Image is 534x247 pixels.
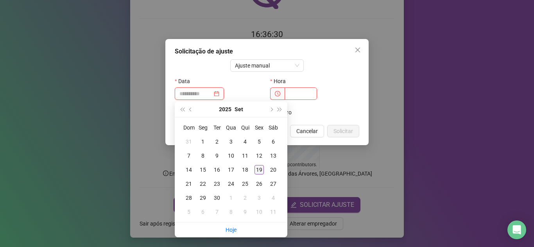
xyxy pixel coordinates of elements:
div: 28 [184,193,194,203]
td: 2025-09-26 [252,177,266,191]
td: 2025-10-04 [266,191,280,205]
div: 4 [240,137,250,146]
div: 11 [269,207,278,217]
td: 2025-10-05 [182,205,196,219]
td: 2025-09-15 [196,163,210,177]
td: 2025-09-24 [224,177,238,191]
td: 2025-09-04 [238,135,252,149]
button: prev-year [186,101,195,117]
td: 2025-09-03 [224,135,238,149]
div: 6 [269,137,278,146]
td: 2025-09-02 [210,135,224,149]
div: 19 [254,165,264,174]
td: 2025-09-19 [252,163,266,177]
th: Seg [196,121,210,135]
div: 1 [198,137,208,146]
button: super-prev-year [178,101,186,117]
div: 26 [254,179,264,188]
div: 2 [240,193,250,203]
td: 2025-09-18 [238,163,252,177]
td: 2025-09-11 [238,149,252,163]
div: 25 [240,179,250,188]
button: Cancelar [290,125,324,137]
span: close [355,47,361,53]
td: 2025-10-11 [266,205,280,219]
div: 4 [269,193,278,203]
th: Qua [224,121,238,135]
div: 20 [269,165,278,174]
div: 11 [240,151,250,160]
td: 2025-09-09 [210,149,224,163]
div: 8 [226,207,236,217]
button: year panel [219,101,231,117]
div: 31 [184,137,194,146]
div: 9 [240,207,250,217]
td: 2025-09-21 [182,177,196,191]
div: 16 [212,165,222,174]
th: Sáb [266,121,280,135]
td: 2025-09-20 [266,163,280,177]
div: Solicitação de ajuste [175,47,359,56]
td: 2025-09-01 [196,135,210,149]
div: 27 [269,179,278,188]
div: 10 [254,207,264,217]
div: Open Intercom Messenger [507,220,526,239]
td: 2025-10-02 [238,191,252,205]
div: 24 [226,179,236,188]
td: 2025-09-29 [196,191,210,205]
td: 2025-09-22 [196,177,210,191]
td: 2025-09-30 [210,191,224,205]
div: 8 [198,151,208,160]
div: 15 [198,165,208,174]
div: 2 [212,137,222,146]
td: 2025-09-14 [182,163,196,177]
div: 13 [269,151,278,160]
td: 2025-09-23 [210,177,224,191]
td: 2025-09-16 [210,163,224,177]
td: 2025-09-12 [252,149,266,163]
td: 2025-09-13 [266,149,280,163]
div: 18 [240,165,250,174]
div: 5 [184,207,194,217]
button: super-next-year [276,101,284,117]
a: Hoje [226,227,237,233]
td: 2025-09-25 [238,177,252,191]
div: 1 [226,193,236,203]
div: 21 [184,179,194,188]
span: clock-circle [275,91,280,96]
td: 2025-09-07 [182,149,196,163]
span: Ajuste manual [235,60,299,71]
td: 2025-10-03 [252,191,266,205]
td: 2025-10-06 [196,205,210,219]
label: Hora [270,75,291,87]
div: 29 [198,193,208,203]
div: 14 [184,165,194,174]
td: 2025-10-08 [224,205,238,219]
div: 3 [226,137,236,146]
td: 2025-09-06 [266,135,280,149]
td: 2025-09-05 [252,135,266,149]
button: next-year [267,101,275,117]
td: 2025-10-07 [210,205,224,219]
div: 17 [226,165,236,174]
div: 7 [184,151,194,160]
td: 2025-08-31 [182,135,196,149]
button: Solicitar [327,125,359,137]
td: 2025-09-08 [196,149,210,163]
td: 2025-09-28 [182,191,196,205]
td: 2025-09-10 [224,149,238,163]
div: 23 [212,179,222,188]
td: 2025-10-10 [252,205,266,219]
div: 6 [198,207,208,217]
th: Dom [182,121,196,135]
div: 9 [212,151,222,160]
div: 7 [212,207,222,217]
td: 2025-10-01 [224,191,238,205]
button: month panel [235,101,243,117]
button: Close [351,44,364,56]
th: Sex [252,121,266,135]
div: 12 [254,151,264,160]
td: 2025-09-17 [224,163,238,177]
th: Qui [238,121,252,135]
div: 10 [226,151,236,160]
